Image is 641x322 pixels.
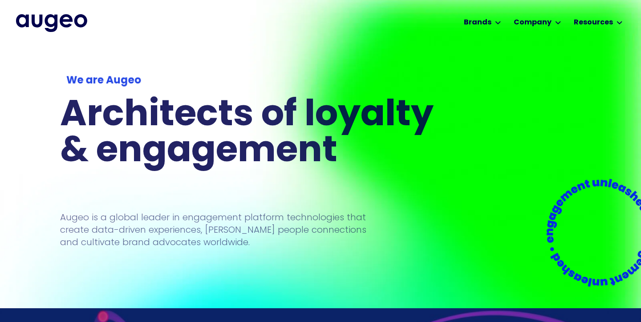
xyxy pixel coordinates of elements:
p: Augeo is a global leader in engagement platform technologies that create data-driven experiences,... [60,211,366,248]
img: Augeo's full logo in midnight blue. [16,14,87,32]
h1: Architects of loyalty & engagement [60,98,445,170]
div: Resources [574,17,613,28]
div: Company [514,17,552,28]
a: home [16,14,87,32]
div: We are Augeo [66,73,438,89]
div: Brands [464,17,491,28]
